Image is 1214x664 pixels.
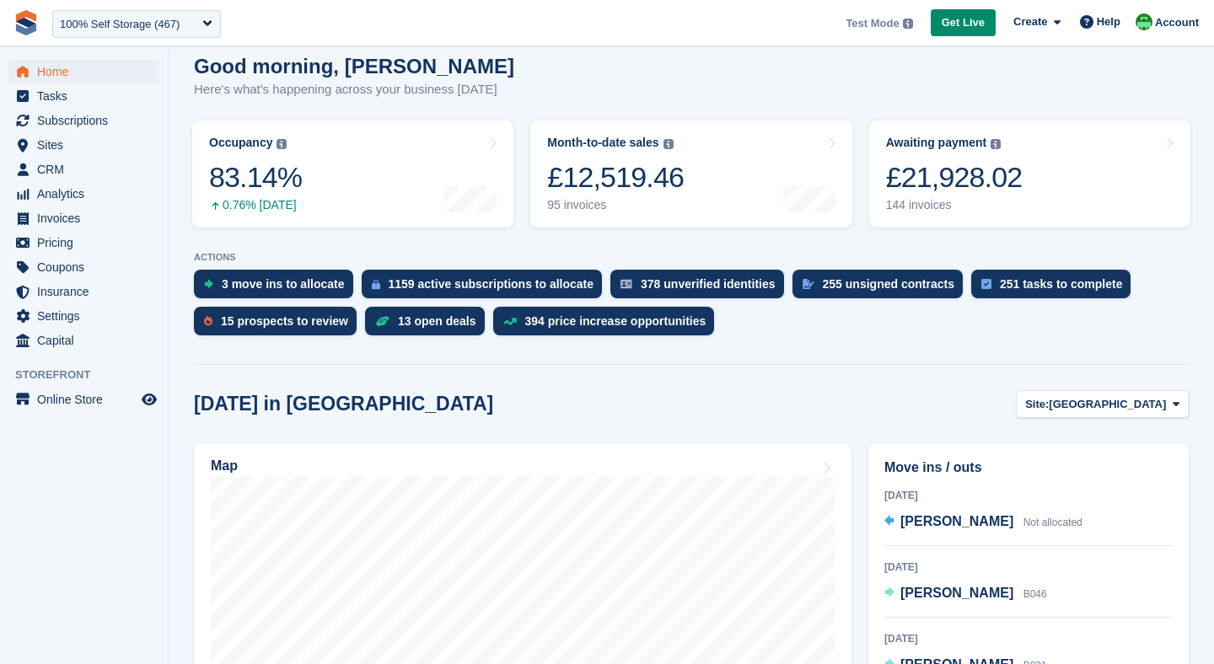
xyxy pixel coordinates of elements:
span: Account [1155,14,1199,31]
div: £21,928.02 [886,160,1023,195]
span: [PERSON_NAME] [900,514,1013,528]
div: [DATE] [884,488,1173,503]
a: menu [8,280,159,303]
span: Sites [37,133,138,157]
span: Site: [1025,396,1049,413]
span: Help [1097,13,1120,30]
a: menu [8,158,159,181]
span: Insurance [37,280,138,303]
a: Preview store [139,389,159,410]
img: icon-info-grey-7440780725fd019a000dd9b08b2336e03edf1995a4989e88bcd33f0948082b44.svg [277,139,287,149]
span: Settings [37,304,138,328]
a: 15 prospects to review [194,307,365,344]
div: [DATE] [884,560,1173,575]
a: menu [8,84,159,108]
div: 3 move ins to allocate [222,277,345,291]
span: Tasks [37,84,138,108]
a: menu [8,182,159,206]
span: Home [37,60,138,83]
div: Month-to-date sales [547,136,658,150]
div: Awaiting payment [886,136,987,150]
a: menu [8,255,159,279]
a: Get Live [931,9,996,37]
a: 378 unverified identities [610,270,792,307]
div: 378 unverified identities [641,277,776,291]
span: CRM [37,158,138,181]
div: 83.14% [209,160,302,195]
a: 1159 active subscriptions to allocate [362,270,611,307]
a: [PERSON_NAME] Not allocated [884,511,1082,533]
a: Occupancy 83.14% 0.76% [DATE] [192,120,513,228]
div: 144 invoices [886,198,1023,212]
img: task-75834270c22a3079a89374b754ae025e5fb1db73e45f91037f5363f120a921f8.svg [981,279,991,289]
a: menu [8,231,159,254]
h2: [DATE] in [GEOGRAPHIC_DATA] [194,393,493,415]
div: 95 invoices [547,198,684,212]
img: contract_signature_icon-13c848040528278c33f63329250d36e43548de30e8caae1d1a13099fd9432cc5.svg [803,279,814,289]
span: [PERSON_NAME] [900,586,1013,600]
span: Test Mode [846,15,899,32]
span: Capital [37,329,138,352]
span: Online Store [37,388,138,411]
div: 394 price increase opportunities [525,314,706,328]
a: 3 move ins to allocate [194,270,362,307]
p: ACTIONS [194,252,1189,263]
a: 13 open deals [365,307,493,344]
span: Coupons [37,255,138,279]
img: icon-info-grey-7440780725fd019a000dd9b08b2336e03edf1995a4989e88bcd33f0948082b44.svg [991,139,1001,149]
img: icon-info-grey-7440780725fd019a000dd9b08b2336e03edf1995a4989e88bcd33f0948082b44.svg [903,19,913,29]
img: active_subscription_to_allocate_icon-d502201f5373d7db506a760aba3b589e785aa758c864c3986d89f69b8ff3... [372,279,380,290]
div: 0.76% [DATE] [209,198,302,212]
div: Occupancy [209,136,272,150]
div: 100% Self Storage (467) [60,16,180,33]
a: 255 unsigned contracts [792,270,971,307]
button: Site: [GEOGRAPHIC_DATA] [1016,390,1189,418]
h1: Good morning, [PERSON_NAME] [194,55,514,78]
div: 13 open deals [398,314,476,328]
span: Invoices [37,206,138,230]
span: Not allocated [1023,517,1082,528]
div: 1159 active subscriptions to allocate [389,277,594,291]
a: menu [8,109,159,132]
span: Pricing [37,231,138,254]
img: prospect-51fa495bee0391a8d652442698ab0144808aea92771e9ea1ae160a38d050c398.svg [204,316,212,326]
a: Awaiting payment £21,928.02 144 invoices [869,120,1190,228]
a: menu [8,206,159,230]
img: deal-1b604bf984904fb50ccaf53a9ad4b4a5d6e5aea283cecdc64d6e3604feb123c2.svg [375,315,389,327]
span: Create [1013,13,1047,30]
a: [PERSON_NAME] B046 [884,583,1047,605]
img: icon-info-grey-7440780725fd019a000dd9b08b2336e03edf1995a4989e88bcd33f0948082b44.svg [663,139,674,149]
div: 251 tasks to complete [1000,277,1123,291]
a: menu [8,329,159,352]
div: 255 unsigned contracts [823,277,954,291]
span: Storefront [15,367,168,383]
span: Subscriptions [37,109,138,132]
div: [DATE] [884,631,1173,646]
img: stora-icon-8386f47178a22dfd0bd8f6a31ec36ba5ce8667c1dd55bd0f319d3a0aa187defe.svg [13,10,39,35]
div: 15 prospects to review [221,314,348,328]
a: menu [8,60,159,83]
span: Analytics [37,182,138,206]
a: menu [8,133,159,157]
a: Month-to-date sales £12,519.46 95 invoices [530,120,851,228]
div: £12,519.46 [547,160,684,195]
img: verify_identity-adf6edd0f0f0b5bbfe63781bf79b02c33cf7c696d77639b501bdc392416b5a36.svg [620,279,632,289]
span: Get Live [942,14,985,31]
h2: Map [211,458,238,474]
img: move_ins_to_allocate_icon-fdf77a2bb77ea45bf5b3d319d69a93e2d87916cf1d5bf7949dd705db3b84f3ca.svg [204,279,213,289]
span: [GEOGRAPHIC_DATA] [1049,396,1166,413]
img: Laura Carlisle [1136,13,1152,30]
p: Here's what's happening across your business [DATE] [194,80,514,99]
a: 394 price increase opportunities [493,307,723,344]
a: menu [8,304,159,328]
a: menu [8,388,159,411]
span: B046 [1023,588,1047,600]
img: price_increase_opportunities-93ffe204e8149a01c8c9dc8f82e8f89637d9d84a8eef4429ea346261dce0b2c0.svg [503,318,517,325]
a: 251 tasks to complete [971,270,1140,307]
h2: Move ins / outs [884,458,1173,478]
